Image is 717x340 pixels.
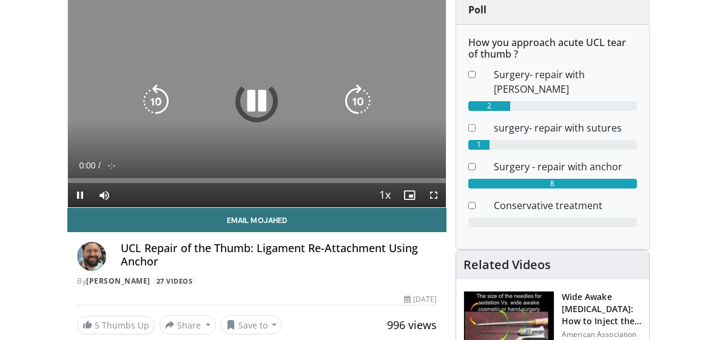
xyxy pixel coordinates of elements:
[77,242,106,271] img: Avatar
[68,178,446,183] div: Progress Bar
[67,208,446,232] a: Email Mojahed
[86,276,150,286] a: [PERSON_NAME]
[468,179,637,188] div: 8
[468,37,637,60] h6: How you approach acute UCL tear of thumb ?
[121,242,437,268] h4: UCL Repair of the Thumb: Ligament Re-Attachment Using Anchor
[77,276,437,287] div: By
[404,294,437,305] div: [DATE]
[387,318,437,332] span: 996 views
[95,319,99,331] span: 5
[485,67,646,96] dd: Surgery- repair with [PERSON_NAME]
[68,183,92,207] button: Pause
[397,183,422,207] button: Enable picture-in-picture mode
[98,161,101,170] span: /
[92,183,116,207] button: Mute
[422,183,446,207] button: Fullscreen
[485,198,646,213] dd: Conservative treatment
[562,291,642,327] h3: Wide Awake [MEDICAL_DATA]: How to Inject the Local Anesthesia
[107,161,115,170] span: -:-
[485,159,646,174] dd: Surgery - repair with anchor
[485,121,646,135] dd: surgery- repair with sutures
[79,161,95,170] span: 0:00
[152,276,197,287] a: 27 Videos
[463,258,551,272] h4: Related Videos
[77,316,155,335] a: 5 Thumbs Up
[468,3,486,16] strong: Poll
[160,315,216,335] button: Share
[221,315,283,335] button: Save to
[373,183,397,207] button: Playback Rate
[468,140,490,150] div: 1
[468,101,510,111] div: 2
